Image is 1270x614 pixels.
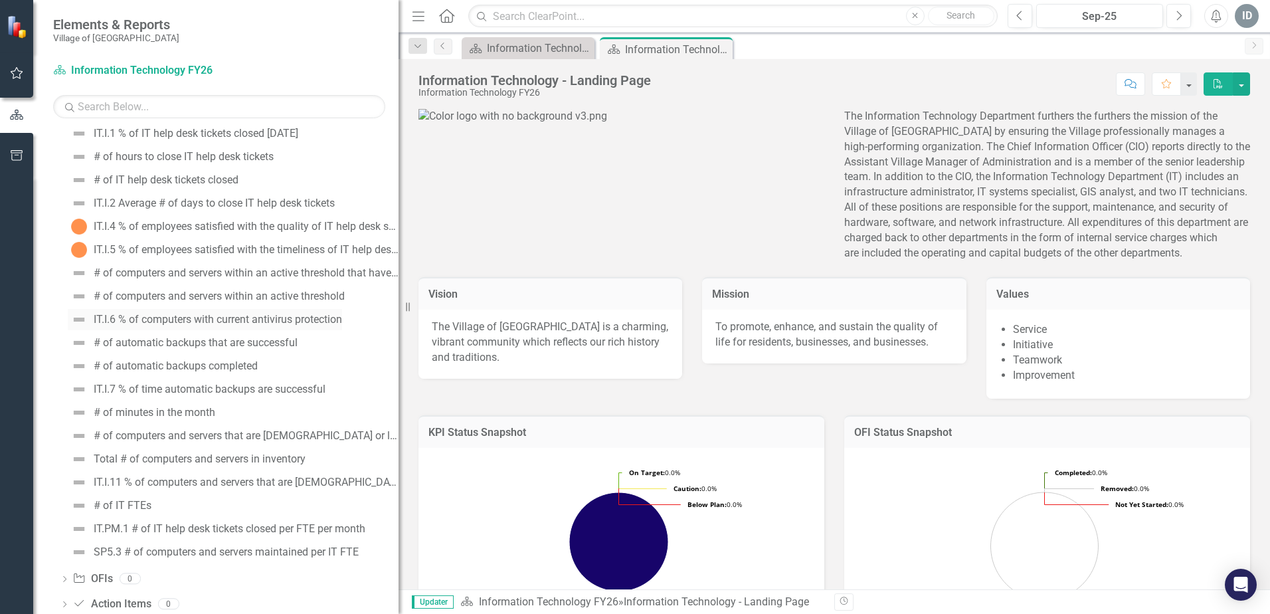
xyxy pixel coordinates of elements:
[625,41,729,58] div: Information Technology - Landing Page
[68,495,151,516] a: # of IT FTEs
[624,595,809,608] div: Information Technology - Landing Page
[68,402,215,423] a: # of minutes in the month
[94,290,345,302] div: # of computers and servers within an active threshold
[674,484,701,493] tspan: Caution:
[68,193,335,214] a: IT.I.2 Average # of days to close IT help desk tickets
[854,427,1240,439] h3: OFI Status Snapshot
[1013,368,1237,383] li: Improvement
[71,405,87,421] img: Not Defined
[715,320,952,350] p: To promote, enhance, and sustain the quality of life for residents, businesses, and businesses.
[1013,322,1237,338] li: Service
[418,109,607,124] img: Color logo with no background v3.png
[68,472,399,493] a: IT.I.11 % of computers and servers that are [DEMOGRAPHIC_DATA] or less
[68,169,238,191] a: # of IT help desk tickets closed
[71,474,87,490] img: Not Defined
[71,521,87,537] img: Not Defined
[94,197,335,209] div: IT.I.2 Average # of days to close IT help desk tickets
[94,314,342,326] div: IT.I.6 % of computers with current antivirus protection
[68,542,359,563] a: SP5.3 # of computers and servers maintained per IT FTE
[674,484,717,493] text: 0.0%
[94,221,399,233] div: IT.I.4 % of employees satisfied with the quality of IT help desk services
[71,149,87,165] img: Not Defined
[53,33,179,43] small: Village of [GEOGRAPHIC_DATA]
[94,383,325,395] div: IT.I.7 % of time automatic backups are successful
[68,309,342,330] a: IT.I.6 % of computers with current antivirus protection
[94,244,399,256] div: IT.I.5 % of employees satisfied with the timeliness of IT help desk services
[71,428,87,444] img: Not Defined
[71,126,87,142] img: Not Defined
[68,216,399,237] a: IT.I.4 % of employees satisfied with the quality of IT help desk services
[432,320,669,365] p: The Village of [GEOGRAPHIC_DATA] is a charming, vibrant community which reflects our rich history...
[629,468,665,477] tspan: On Target:
[1013,353,1237,368] li: Teamwork
[428,427,814,439] h3: KPI Status Snapshot
[68,425,399,447] a: # of computers and servers that are [DEMOGRAPHIC_DATA] or less
[158,599,179,610] div: 0
[71,451,87,467] img: Not Defined
[1036,4,1163,28] button: Sep-25
[72,597,151,612] a: Action Items
[94,337,298,349] div: # of automatic backups that are successful
[71,335,87,351] img: Not Defined
[569,492,668,591] path: No Information, 3.
[479,595,618,608] a: Information Technology FY26
[71,195,87,211] img: Not Defined
[1055,468,1092,477] tspan: Completed:
[1055,468,1107,477] text: 0.0%
[71,381,87,397] img: Not Defined
[1013,338,1237,353] li: Initiative
[68,518,365,540] a: IT.PM.1 # of IT help desk tickets closed per FTE per month
[94,546,359,558] div: SP5.3 # of computers and servers maintained per IT FTE
[68,449,306,470] a: Total # of computers and servers in inventory
[53,95,385,118] input: Search Below...
[71,544,87,560] img: Not Defined
[71,288,87,304] img: Not Defined
[120,573,141,585] div: 0
[1115,500,1168,509] tspan: Not Yet Started:
[71,498,87,514] img: Not Defined
[71,219,87,235] img: No Information
[460,595,824,610] div: »
[71,172,87,188] img: Not Defined
[412,595,454,609] span: Updater
[629,468,680,477] text: 0.0%
[465,40,591,56] a: Information Technology - Landing Page
[71,358,87,374] img: Not Defined
[94,523,365,535] div: IT.PM.1 # of IT help desk tickets closed per FTE per month
[53,17,179,33] span: Elements & Reports
[712,288,956,300] h3: Mission
[68,262,399,284] a: # of computers and servers within an active threshold that have current antivirus protection
[53,63,219,78] a: Information Technology FY26
[94,267,399,279] div: # of computers and servers within an active threshold that have current antivirus protection
[94,128,298,140] div: IT.I.1 % of IT help desk tickets closed [DATE]
[94,500,151,512] div: # of IT FTEs
[94,151,274,163] div: # of hours to close IT help desk tickets
[94,407,215,419] div: # of minutes in the month
[844,109,1250,260] p: The Information Technology Department furthers the furthers the mission of the Village of [GEOGRA...
[68,286,345,307] a: # of computers and servers within an active threshold
[94,430,399,442] div: # of computers and servers that are [DEMOGRAPHIC_DATA] or less
[68,379,325,400] a: IT.I.7 % of time automatic backups are successful
[68,123,298,144] a: IT.I.1 % of IT help desk tickets closed [DATE]
[947,10,975,21] span: Search
[68,239,399,260] a: IT.I.5 % of employees satisfied with the timeliness of IT help desk services
[94,360,258,372] div: # of automatic backups completed
[928,7,994,25] button: Search
[1101,484,1149,493] text: 0.0%
[1115,500,1184,509] text: 0.0%
[72,571,112,587] a: OFIs
[1041,9,1158,25] div: Sep-25
[468,5,998,28] input: Search ClearPoint...
[996,288,1240,300] h3: Values
[94,453,306,465] div: Total # of computers and servers in inventory
[418,88,651,98] div: Information Technology FY26
[7,15,30,38] img: ClearPoint Strategy
[418,73,651,88] div: Information Technology - Landing Page
[71,242,87,258] img: No Information
[94,174,238,186] div: # of IT help desk tickets closed
[1235,4,1259,28] div: ID
[71,265,87,281] img: Not Defined
[1101,484,1134,493] tspan: Removed:
[68,332,298,354] a: # of automatic backups that are successful
[687,500,742,509] text: 0.0%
